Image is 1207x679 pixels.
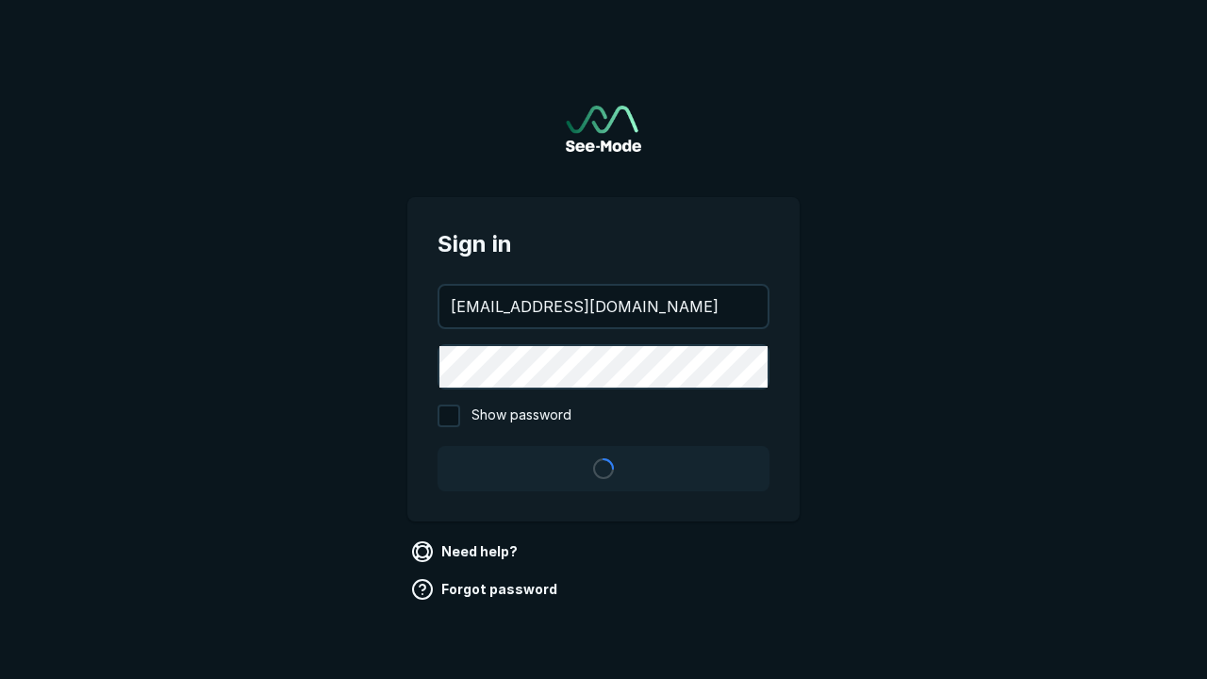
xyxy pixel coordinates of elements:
a: Go to sign in [566,106,641,152]
a: Forgot password [407,574,565,604]
span: Show password [471,405,571,427]
img: See-Mode Logo [566,106,641,152]
input: your@email.com [439,286,768,327]
a: Need help? [407,537,525,567]
span: Sign in [438,227,769,261]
